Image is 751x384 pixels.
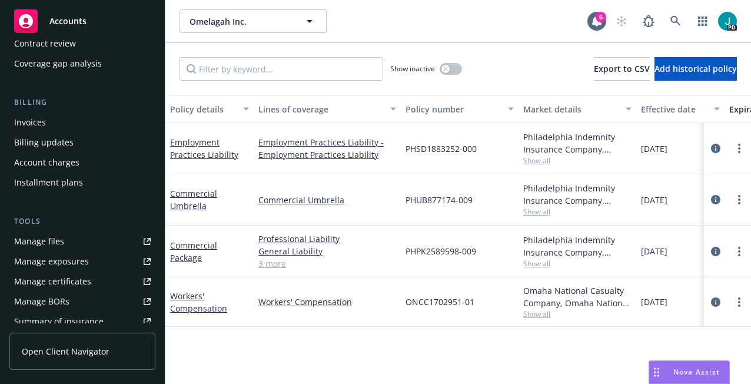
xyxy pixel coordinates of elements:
button: Omelagah Inc. [180,9,327,33]
span: Export to CSV [594,63,650,74]
a: Report a Bug [637,9,660,33]
div: Summary of insurance [14,312,104,331]
div: Philadelphia Indemnity Insurance Company, [GEOGRAPHIC_DATA] Insurance Companies [523,131,632,155]
a: more [732,244,746,259]
div: Lines of coverage [258,103,383,115]
div: Contract review [14,34,76,53]
button: Nova Assist [649,360,730,384]
a: Manage BORs [9,292,155,311]
span: Open Client Navigator [22,345,109,357]
span: [DATE] [641,245,667,257]
span: Show inactive [390,64,435,74]
div: Omaha National Casualty Company, Omaha National Casualty Company [523,284,632,309]
div: Installment plans [14,173,83,192]
span: Omelagah Inc. [190,15,291,28]
span: [DATE] [641,194,667,206]
a: Contract review [9,34,155,53]
a: Employment Practices Liability [170,137,238,160]
span: Accounts [49,16,87,26]
span: PHSD1883252-000 [406,143,477,155]
a: Employment Practices Liability - Employment Practices Liability [258,136,396,161]
div: 6 [596,12,606,22]
a: Account charges [9,153,155,172]
a: Search [664,9,687,33]
span: ONCC1702951-01 [406,296,474,308]
a: Start snowing [610,9,633,33]
span: Show all [523,309,632,319]
div: Manage files [14,232,64,251]
a: General Liability [258,245,396,257]
div: Market details [523,103,619,115]
span: PHPK2589598-009 [406,245,476,257]
div: Policy details [170,103,236,115]
a: Installment plans [9,173,155,192]
div: Manage exposures [14,252,89,271]
a: Workers' Compensation [258,296,396,308]
a: 3 more [258,257,396,270]
button: Add historical policy [654,57,737,81]
button: Export to CSV [594,57,650,81]
button: Lines of coverage [254,95,401,123]
a: Workers' Compensation [170,290,227,314]
input: Filter by keyword... [180,57,383,81]
span: Nova Assist [673,367,720,377]
a: more [732,141,746,155]
div: Philadelphia Indemnity Insurance Company, [GEOGRAPHIC_DATA] Insurance Companies [523,182,632,207]
a: Commercial Package [170,240,217,263]
span: Add historical policy [654,63,737,74]
div: Policy number [406,103,501,115]
span: Show all [523,259,632,269]
span: [DATE] [641,296,667,308]
a: circleInformation [709,295,723,309]
a: Manage exposures [9,252,155,271]
span: PHUB877174-009 [406,194,473,206]
a: Commercial Umbrella [170,188,217,211]
button: Market details [519,95,636,123]
a: more [732,295,746,309]
div: Invoices [14,113,46,132]
a: circleInformation [709,244,723,259]
button: Effective date [636,95,725,123]
button: Policy details [165,95,254,123]
a: Invoices [9,113,155,132]
div: Philadelphia Indemnity Insurance Company, [GEOGRAPHIC_DATA] Insurance Companies [523,234,632,259]
a: Manage files [9,232,155,251]
div: Billing updates [14,133,74,152]
div: Manage BORs [14,292,69,311]
img: photo [718,12,737,31]
div: Billing [9,97,155,108]
span: Show all [523,155,632,165]
div: Tools [9,216,155,227]
a: more [732,193,746,207]
a: Summary of insurance [9,312,155,331]
span: [DATE] [641,143,667,155]
a: Switch app [691,9,715,33]
a: circleInformation [709,141,723,155]
a: Manage certificates [9,272,155,291]
div: Drag to move [649,361,664,383]
a: Professional Liability [258,233,396,245]
a: Accounts [9,5,155,38]
a: Billing updates [9,133,155,152]
a: Coverage gap analysis [9,54,155,73]
button: Policy number [401,95,519,123]
a: circleInformation [709,193,723,207]
div: Manage certificates [14,272,91,291]
a: Commercial Umbrella [258,194,396,206]
div: Coverage gap analysis [14,54,102,73]
div: Account charges [14,153,79,172]
span: Show all [523,207,632,217]
div: Effective date [641,103,707,115]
